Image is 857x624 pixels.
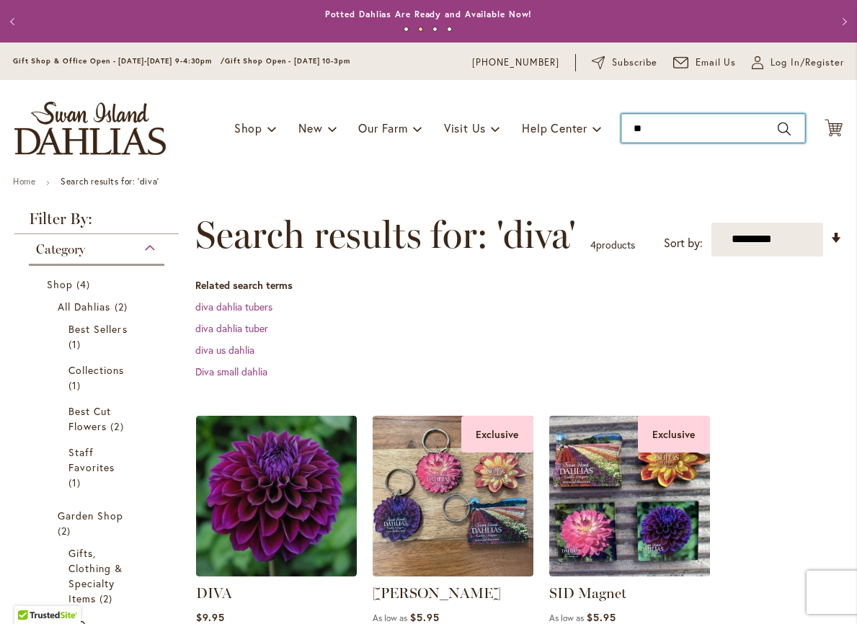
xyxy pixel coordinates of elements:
a: Potted Dahlias Are Ready and Available Now! [325,9,533,19]
a: diva dahlia tubers [195,300,272,313]
a: Staff Favorites [68,445,128,490]
a: Shop [47,277,150,292]
span: As low as [373,612,407,623]
span: 1 [68,475,84,490]
span: Gift Shop & Office Open - [DATE]-[DATE] 9-4:30pm / [13,56,225,66]
img: 4 SID dahlia keychains [373,416,533,576]
span: Shop [47,277,73,291]
a: Home [13,176,35,187]
button: 3 of 4 [432,27,438,32]
strong: Search results for: 'diva' [61,176,159,187]
strong: Filter By: [14,211,179,234]
p: products [590,233,635,257]
span: 2 [115,299,131,314]
a: DIVA [196,584,232,602]
a: Email Us [673,55,737,70]
span: Category [36,241,85,257]
span: Help Center [522,120,587,135]
a: Collections [68,362,128,393]
a: Diva [196,566,357,579]
a: Gifts, Clothing &amp; Specialty Items [68,545,128,606]
span: $5.95 [410,610,440,624]
a: diva dahlia tuber [195,321,268,335]
span: $5.95 [587,610,616,624]
span: Collections [68,363,125,377]
span: As low as [549,612,584,623]
a: SID Magnet [549,584,626,602]
a: 4 SID dahlia keychains Exclusive [373,566,533,579]
label: Sort by: [664,230,703,257]
img: SID Magnet [549,416,710,576]
span: Our Farm [358,120,407,135]
span: Best Sellers [68,322,128,336]
span: Garden Shop [58,509,124,522]
div: Exclusive [638,416,710,453]
span: Subscribe [612,55,657,70]
span: Log In/Register [771,55,844,70]
span: 4 [76,277,94,292]
span: 2 [99,591,116,606]
button: 4 of 4 [447,27,452,32]
a: Best Sellers [68,321,128,352]
a: store logo [14,102,166,155]
a: [PERSON_NAME] [373,584,501,602]
button: 2 of 4 [418,27,423,32]
span: Visit Us [444,120,486,135]
img: Diva [196,416,357,576]
span: 4 [590,238,596,251]
dt: Related search terms [195,278,843,293]
span: 1 [68,336,84,352]
span: New [298,120,322,135]
a: Subscribe [592,55,657,70]
span: Gift Shop Open - [DATE] 10-3pm [225,56,350,66]
a: Log In/Register [752,55,844,70]
span: Staff Favorites [68,445,115,474]
div: Exclusive [461,416,533,453]
button: 1 of 4 [404,27,409,32]
span: Email Us [696,55,737,70]
a: [PHONE_NUMBER] [472,55,559,70]
span: 2 [110,419,127,434]
span: $9.95 [196,610,225,624]
a: Best Cut Flowers [68,404,128,434]
span: 2 [58,523,74,538]
a: Diva small dahlia [195,365,267,378]
iframe: Launch Accessibility Center [11,573,51,613]
a: All Dahlias [58,299,139,314]
a: diva us dahlia [195,343,254,357]
a: Garden Shop [58,508,139,538]
button: Next [828,7,857,36]
a: SID Magnet Exclusive [549,566,710,579]
span: Best Cut Flowers [68,404,111,433]
span: All Dahlias [58,300,111,313]
span: 1 [68,378,84,393]
span: Search results for: 'diva' [195,213,576,257]
span: Gifts, Clothing & Specialty Items [68,546,123,605]
span: Shop [234,120,262,135]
